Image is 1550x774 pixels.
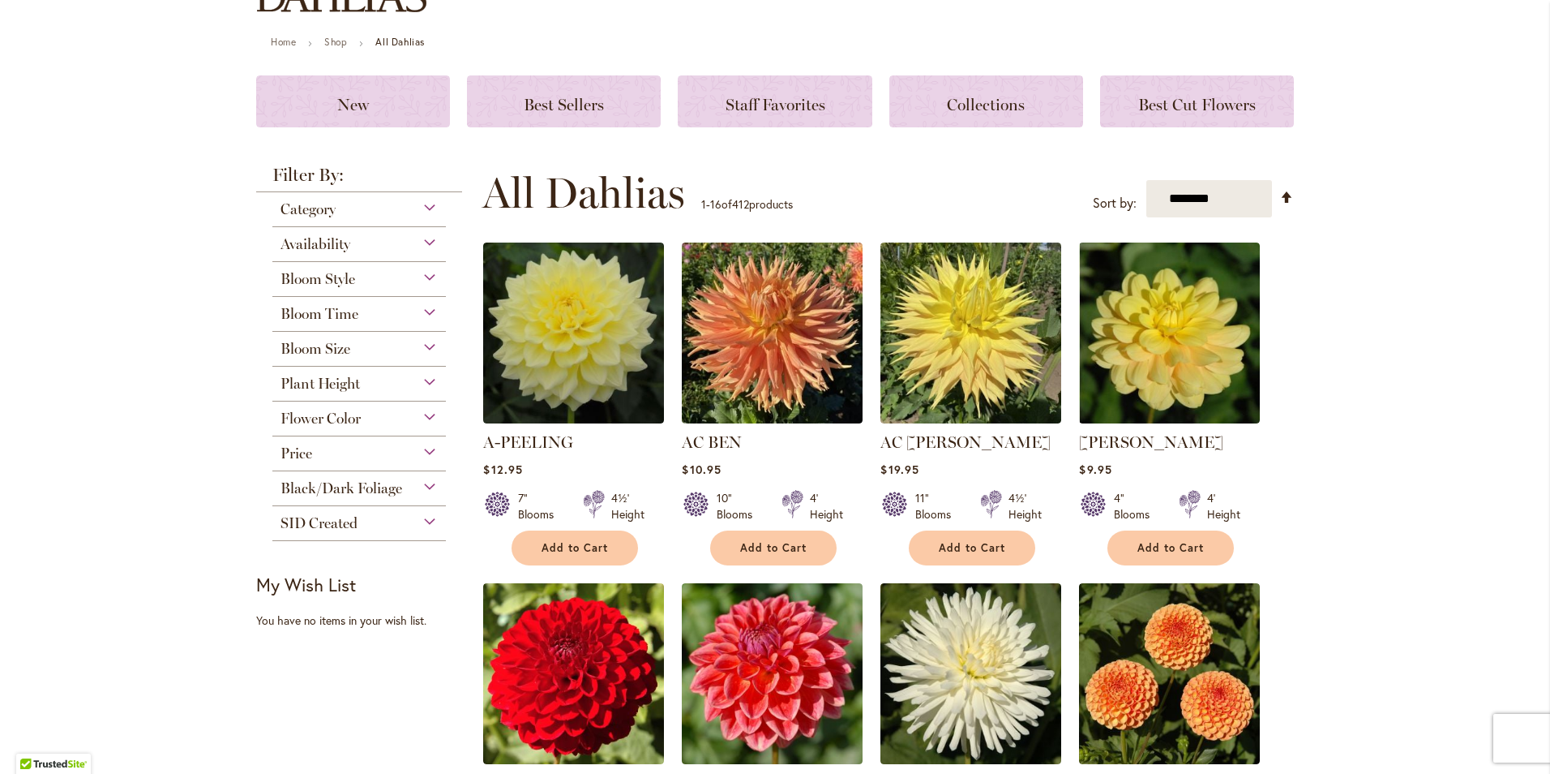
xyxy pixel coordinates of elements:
strong: My Wish List [256,573,356,596]
span: 16 [710,196,721,212]
div: 4½' Height [611,490,644,522]
span: Black/Dark Foliage [280,479,402,497]
span: 1 [701,196,706,212]
a: Best Cut Flowers [1100,75,1294,127]
div: 7" Blooms [518,490,563,522]
strong: Filter By: [256,166,462,192]
a: Home [271,36,296,48]
img: AMBER QUEEN [1079,583,1260,764]
a: Collections [889,75,1083,127]
span: Availability [280,235,350,253]
span: Best Cut Flowers [1138,95,1256,114]
button: Add to Cart [710,531,837,565]
a: Shop [324,36,347,48]
img: A-Peeling [483,243,664,424]
span: Category [280,200,336,218]
span: $19.95 [880,462,918,477]
strong: All Dahlias [375,36,425,48]
a: AC [PERSON_NAME] [880,432,1051,452]
a: ALI OOP [483,752,664,768]
div: 4' Height [810,490,843,522]
div: 4' Height [1207,490,1240,522]
span: Price [280,445,312,462]
iframe: Launch Accessibility Center [12,716,58,762]
a: Staff Favorites [678,75,871,127]
span: Add to Cart [1137,541,1204,555]
span: All Dahlias [482,169,685,217]
img: ALL TRIUMPH [880,583,1061,764]
span: Bloom Time [280,305,358,323]
span: 412 [732,196,749,212]
a: A-PEELING [483,432,573,452]
span: Collections [947,95,1025,114]
a: ALL TRIUMPH [880,752,1061,768]
a: Best Sellers [467,75,661,127]
span: $9.95 [1079,462,1111,477]
div: 4½' Height [1008,490,1042,522]
a: AC Jeri [880,411,1061,427]
div: 10" Blooms [717,490,762,522]
button: Add to Cart [512,531,638,565]
a: AC BEN [682,411,863,427]
p: - of products [701,191,793,217]
a: A-Peeling [483,411,664,427]
span: New [337,95,369,114]
span: Bloom Size [280,340,350,358]
span: Best Sellers [524,95,604,114]
div: 11" Blooms [915,490,961,522]
button: Add to Cart [1107,531,1234,565]
span: SID Created [280,514,358,532]
span: Staff Favorites [726,95,825,114]
div: You have no items in your wish list. [256,613,473,629]
a: AHOY MATEY [1079,411,1260,427]
a: AMBER QUEEN [1079,752,1260,768]
span: Add to Cart [939,541,1005,555]
img: ALI OOP [483,583,664,764]
a: ALL THAT JAZZ [682,752,863,768]
span: Plant Height [280,375,360,393]
img: AHOY MATEY [1079,243,1260,424]
img: AC Jeri [880,243,1061,424]
span: Add to Cart [740,541,807,555]
a: AC BEN [682,432,742,452]
button: Add to Cart [909,531,1035,565]
div: 4" Blooms [1114,490,1159,522]
img: ALL THAT JAZZ [682,583,863,764]
img: AC BEN [682,243,863,424]
span: Bloom Style [280,270,355,288]
span: Add to Cart [542,541,608,555]
span: $12.95 [483,462,522,477]
a: [PERSON_NAME] [1079,432,1223,452]
span: $10.95 [682,462,721,477]
label: Sort by: [1093,188,1137,218]
span: Flower Color [280,410,361,428]
a: New [256,75,450,127]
